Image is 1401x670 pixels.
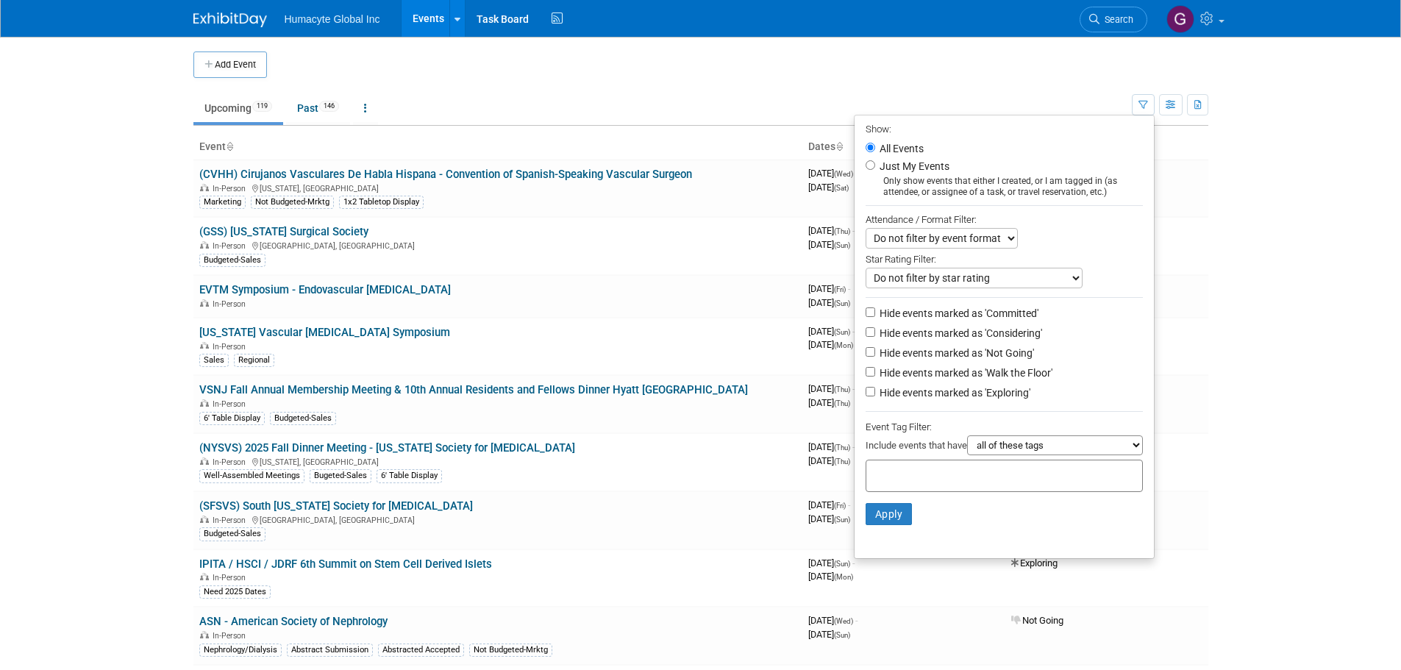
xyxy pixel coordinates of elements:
span: [DATE] [808,571,853,582]
span: Not Going [1011,615,1063,626]
a: Sort by Event Name [226,140,233,152]
span: - [852,225,855,236]
img: In-Person Event [200,399,209,407]
span: - [852,441,855,452]
span: (Sun) [834,299,850,307]
a: VSNJ Fall Annual Membership Meeting & 10th Annual Residents and Fellows Dinner Hyatt [GEOGRAPHIC_... [199,383,748,396]
span: [DATE] [808,225,855,236]
span: In-Person [213,516,250,525]
a: ASN - American Society of Nephrology [199,615,388,628]
div: [GEOGRAPHIC_DATA], [GEOGRAPHIC_DATA] [199,513,796,525]
span: (Thu) [834,399,850,407]
span: (Thu) [834,227,850,235]
span: In-Person [213,342,250,352]
span: (Wed) [834,617,853,625]
span: - [852,383,855,394]
img: In-Person Event [200,299,209,307]
span: - [848,499,850,510]
a: (SFSVS) South [US_STATE] Society for [MEDICAL_DATA] [199,499,473,513]
span: In-Person [213,241,250,251]
span: Exploring [1011,557,1058,569]
label: Hide events marked as 'Committed' [877,306,1038,321]
button: Apply [866,503,913,525]
span: (Wed) [834,170,853,178]
span: [DATE] [808,297,850,308]
label: Hide events marked as 'Exploring' [877,385,1030,400]
a: (NYSVS) 2025 Fall Dinner Meeting - [US_STATE] Society for [MEDICAL_DATA] [199,441,575,455]
a: (GSS) [US_STATE] Surgical Society [199,225,368,238]
div: Well-Assembled Meetings [199,469,304,482]
span: 119 [252,101,272,112]
button: Add Event [193,51,267,78]
div: Event Tag Filter: [866,418,1143,435]
div: Marketing [199,196,246,209]
a: EVTM Symposium - Endovascular [MEDICAL_DATA] [199,283,451,296]
img: In-Person Event [200,457,209,465]
div: Budgeted-Sales [270,412,336,425]
div: [US_STATE], [GEOGRAPHIC_DATA] [199,182,796,193]
span: [DATE] [808,339,853,350]
img: In-Person Event [200,342,209,349]
span: [DATE] [808,629,850,640]
span: (Thu) [834,385,850,393]
a: Search [1080,7,1147,32]
div: Budgeted-Sales [199,254,265,267]
a: [US_STATE] Vascular [MEDICAL_DATA] Symposium [199,326,450,339]
div: Show: [866,119,1143,138]
a: IPITA / HSCI / JDRF 6th Summit on Stem Cell Derived Islets [199,557,492,571]
div: Sales [199,354,229,367]
span: In-Person [213,399,250,409]
div: Only show events that either I created, or I am tagged in (as attendee, or assignee of a task, or... [866,176,1143,198]
label: Hide events marked as 'Not Going' [877,346,1034,360]
span: In-Person [213,457,250,467]
div: Not Budgeted-Mrktg [251,196,334,209]
span: (Mon) [834,573,853,581]
div: Star Rating Filter: [866,249,1143,268]
label: Hide events marked as 'Walk the Floor' [877,366,1052,380]
span: [DATE] [808,239,850,250]
span: (Fri) [834,285,846,293]
span: (Sun) [834,560,850,568]
span: [DATE] [808,383,855,394]
a: (CVHH) Cirujanos Vasculares De Habla Hispana - Convention of Spanish-Speaking Vascular Surgeon [199,168,692,181]
span: [DATE] [808,168,858,179]
a: Sort by Start Date [835,140,843,152]
span: (Mon) [834,341,853,349]
label: Hide events marked as 'Considering' [877,326,1042,341]
span: [DATE] [808,615,858,626]
img: In-Person Event [200,184,209,191]
img: Gina Boraski [1166,5,1194,33]
span: [DATE] [808,499,850,510]
span: - [852,557,855,569]
div: Include events that have [866,435,1143,460]
span: [DATE] [808,513,850,524]
span: (Sat) [834,184,849,192]
span: In-Person [213,299,250,309]
span: Humacyte Global Inc [285,13,380,25]
span: [DATE] [808,283,850,294]
span: In-Person [213,184,250,193]
span: [DATE] [808,455,850,466]
span: (Sun) [834,241,850,249]
img: ExhibitDay [193,13,267,27]
span: - [848,283,850,294]
span: - [852,326,855,337]
span: (Sun) [834,328,850,336]
img: In-Person Event [200,573,209,580]
div: Budgeted-Sales [199,527,265,541]
div: Attendance / Format Filter: [866,211,1143,228]
img: In-Person Event [200,241,209,249]
span: [DATE] [808,441,855,452]
span: In-Person [213,631,250,641]
div: 6' Table Display [199,412,265,425]
div: Not Budgeted-Mrktg [469,644,552,657]
span: [DATE] [808,397,850,408]
span: In-Person [213,573,250,582]
label: Just My Events [877,159,949,174]
span: (Thu) [834,443,850,452]
th: Event [193,135,802,160]
a: Upcoming119 [193,94,283,122]
th: Dates [802,135,1005,160]
span: (Fri) [834,502,846,510]
div: Bugeted-Sales [310,469,371,482]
